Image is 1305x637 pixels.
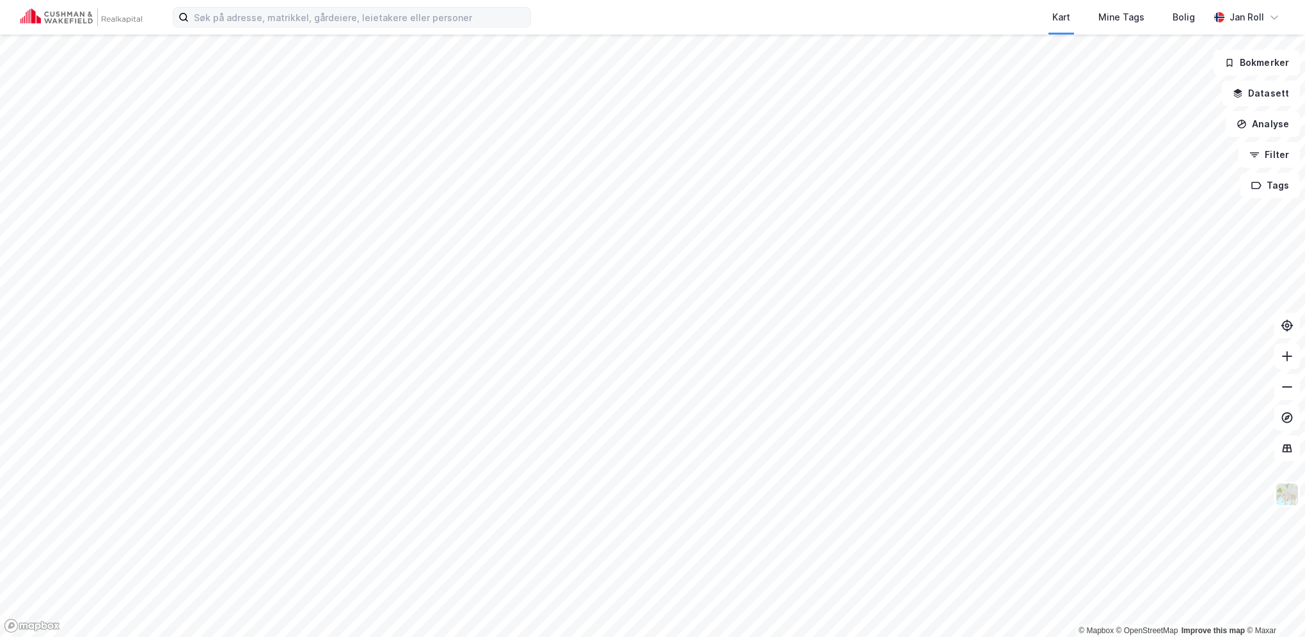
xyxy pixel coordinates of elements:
div: Bolig [1173,10,1195,25]
a: Mapbox [1079,626,1114,635]
div: Kart [1052,10,1070,25]
a: Mapbox homepage [4,618,60,633]
div: Mine Tags [1098,10,1144,25]
div: Jan Roll [1230,10,1264,25]
div: Kontrollprogram for chat [1241,576,1305,637]
img: cushman-wakefield-realkapital-logo.202ea83816669bd177139c58696a8fa1.svg [20,8,142,26]
button: Filter [1238,142,1300,168]
button: Tags [1240,173,1300,198]
a: Improve this map [1182,626,1245,635]
button: Datasett [1222,81,1300,106]
button: Bokmerker [1214,50,1300,75]
iframe: Chat Widget [1241,576,1305,637]
img: Z [1275,482,1299,507]
button: Analyse [1226,111,1300,137]
a: OpenStreetMap [1116,626,1178,635]
input: Søk på adresse, matrikkel, gårdeiere, leietakere eller personer [189,8,530,27]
